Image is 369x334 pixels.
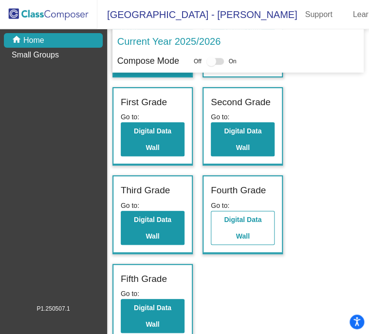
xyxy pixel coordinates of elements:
[134,216,171,240] b: Digital Data Wall
[12,35,23,46] mat-icon: home
[134,304,171,328] b: Digital Data Wall
[121,202,139,209] span: Go to:
[121,299,184,333] button: Digital Data Wall
[121,95,167,110] label: First Grade
[121,272,167,286] label: Fifth Grade
[121,113,139,121] span: Go to:
[229,57,237,66] span: On
[211,95,271,110] label: Second Grade
[194,57,202,66] span: Off
[224,127,261,151] b: Digital Data Wall
[121,211,184,245] button: Digital Data Wall
[23,35,44,46] p: Home
[97,7,297,22] span: [GEOGRAPHIC_DATA] - [PERSON_NAME]
[211,202,229,209] span: Go to:
[121,290,139,297] span: Go to:
[211,211,275,245] button: Digital Data Wall
[224,216,261,240] b: Digital Data Wall
[117,34,221,49] p: Current Year 2025/2026
[121,184,170,198] label: Third Grade
[211,184,266,198] label: Fourth Grade
[211,122,275,156] button: Digital Data Wall
[297,7,340,22] a: Support
[211,113,229,121] span: Go to:
[121,122,184,156] button: Digital Data Wall
[12,49,59,61] p: Small Groups
[117,55,179,68] p: Compose Mode
[134,127,171,151] b: Digital Data Wall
